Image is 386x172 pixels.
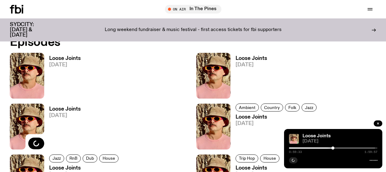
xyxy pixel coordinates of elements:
span: House [263,156,276,161]
h3: Loose Joints [49,166,120,171]
a: Folk [285,104,300,111]
a: Loose Joints [302,134,331,139]
img: Tyson stands in front of a paperbark tree wearing orange sunglasses, a suede bucket hat and a pin... [196,104,231,149]
span: [DATE] [49,62,81,68]
h2: Episodes [10,37,252,48]
a: Loose Joints[DATE] [44,107,81,149]
a: Country [261,104,283,111]
a: Loose Joints[DATE] [44,56,81,99]
h3: Loose Joints [236,115,318,120]
a: RnB [66,154,81,162]
span: Trip Hop [239,156,255,161]
a: Jazz [302,104,317,111]
img: Tyson stands in front of a paperbark tree wearing orange sunglasses, a suede bucket hat and a pin... [10,53,44,99]
span: Dub [86,156,94,161]
h3: Loose Joints [236,56,267,61]
a: Trip Hop [236,154,258,162]
span: [DATE] [49,113,81,118]
a: House [99,154,119,162]
button: On AirIn The Pines [165,5,221,14]
a: Loose Joints[DATE] [231,115,318,149]
h3: SYDCITY: [DATE] & [DATE] [10,22,49,38]
h3: Loose Joints [236,166,281,171]
h3: Loose Joints [49,56,81,61]
span: [DATE] [236,62,267,68]
a: Dub [83,154,97,162]
span: Folk [288,105,296,110]
span: Jazz [53,156,61,161]
a: Jazz [49,154,64,162]
h3: Loose Joints [49,107,81,112]
span: Country [264,105,280,110]
span: Jazz [305,105,313,110]
span: 0:59:33 [289,150,302,154]
span: Ambient [239,105,255,110]
img: Tyson stands in front of a paperbark tree wearing orange sunglasses, a suede bucket hat and a pin... [196,53,231,99]
span: 1:59:57 [365,150,377,154]
a: Loose Joints[DATE] [231,56,267,99]
img: Tyson stands in front of a paperbark tree wearing orange sunglasses, a suede bucket hat and a pin... [289,134,299,144]
a: Ambient [236,104,259,111]
p: Long weekend fundraiser & music festival - first access tickets for fbi supporters [105,27,282,33]
span: House [103,156,115,161]
a: House [260,154,279,162]
span: [DATE] [236,121,318,126]
span: RnB [69,156,77,161]
span: [DATE] [302,139,377,144]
